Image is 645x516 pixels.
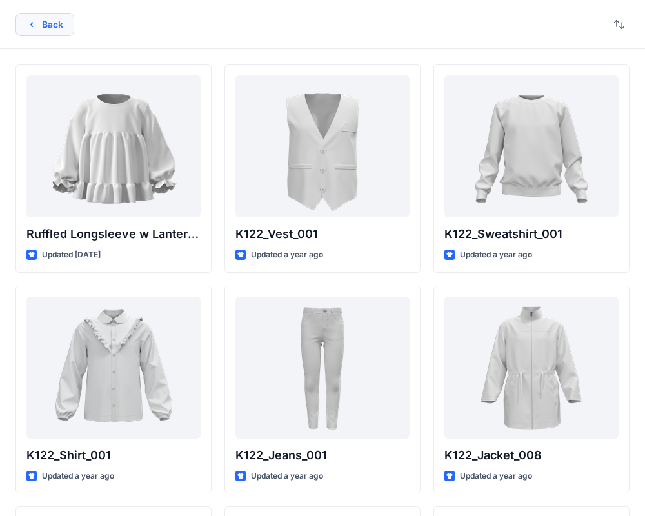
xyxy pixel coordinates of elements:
a: K122_Vest_001 [235,75,410,217]
a: K122_Jeans_001 [235,297,410,439]
p: K122_Vest_001 [235,225,410,243]
a: K122_Shirt_001 [26,297,201,439]
p: Ruffled Longsleeve w Lantern Sleeve [26,225,201,243]
button: Back [15,13,74,36]
p: Updated a year ago [460,248,532,262]
a: Ruffled Longsleeve w Lantern Sleeve [26,75,201,217]
a: K122_Jacket_008 [444,297,619,439]
p: Updated a year ago [251,470,323,483]
p: Updated a year ago [42,470,114,483]
p: K122_Jacket_008 [444,446,619,464]
a: K122_Sweatshirt_001 [444,75,619,217]
p: Updated a year ago [251,248,323,262]
p: K122_Jeans_001 [235,446,410,464]
p: K122_Sweatshirt_001 [444,225,619,243]
p: Updated a year ago [460,470,532,483]
p: Updated [DATE] [42,248,101,262]
p: K122_Shirt_001 [26,446,201,464]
